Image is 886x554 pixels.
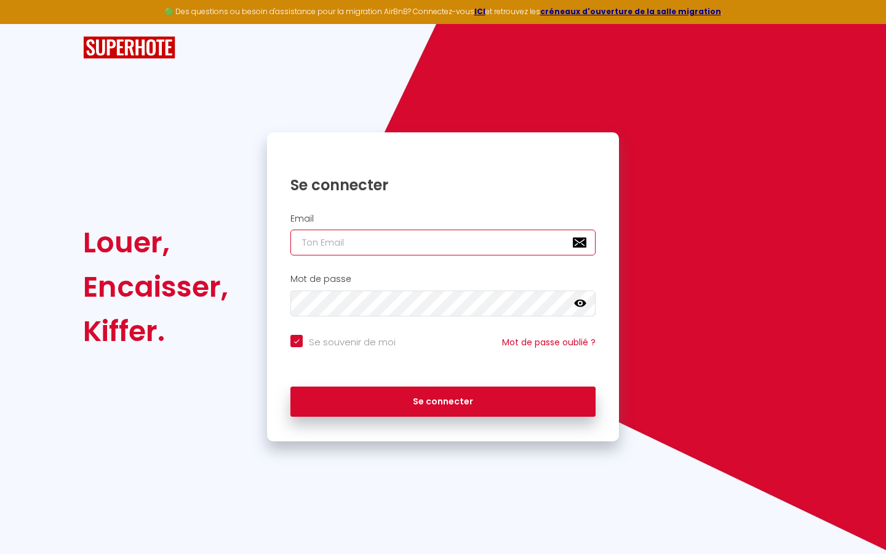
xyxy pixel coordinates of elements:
[290,230,596,255] input: Ton Email
[290,387,596,417] button: Se connecter
[290,274,596,284] h2: Mot de passe
[83,309,228,353] div: Kiffer.
[290,214,596,224] h2: Email
[83,265,228,309] div: Encaisser,
[540,6,721,17] a: créneaux d'ouverture de la salle migration
[474,6,485,17] a: ICI
[10,5,47,42] button: Ouvrir le widget de chat LiveChat
[290,175,596,195] h1: Se connecter
[83,36,175,59] img: SuperHote logo
[502,336,596,348] a: Mot de passe oublié ?
[83,220,228,265] div: Louer,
